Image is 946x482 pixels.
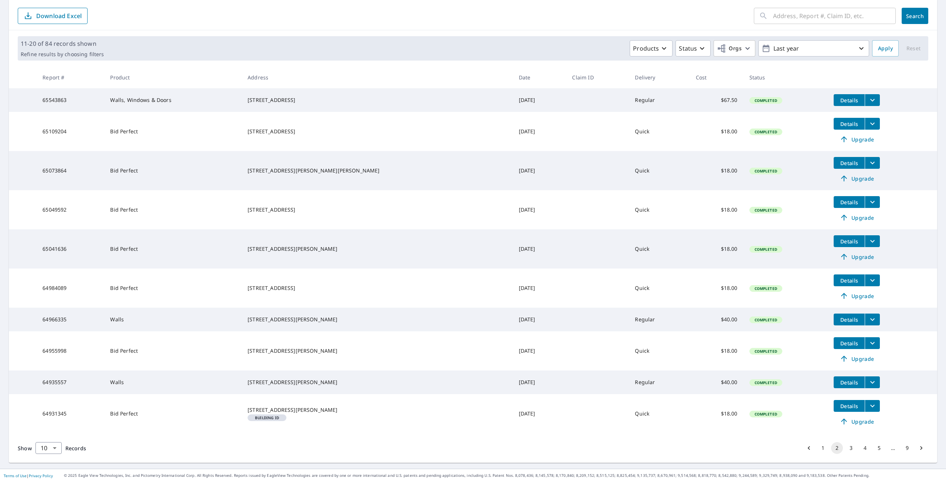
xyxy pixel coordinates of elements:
[750,380,782,385] span: Completed
[834,172,880,184] a: Upgrade
[878,44,893,53] span: Apply
[248,245,507,253] div: [STREET_ADDRESS][PERSON_NAME]
[629,394,690,433] td: Quick
[834,314,865,325] button: detailsBtn-64966335
[513,190,566,229] td: [DATE]
[629,308,690,331] td: Regular
[750,129,782,134] span: Completed
[770,42,857,55] p: Last year
[21,39,104,48] p: 11-20 of 84 records shown
[834,400,865,412] button: detailsBtn-64931345
[690,112,743,151] td: $18.00
[513,151,566,190] td: [DATE]
[750,98,782,103] span: Completed
[865,376,880,388] button: filesDropdownBtn-64935557
[513,229,566,269] td: [DATE]
[104,88,242,112] td: Walls, Windows & Doors
[838,316,860,323] span: Details
[743,66,828,88] th: Status
[629,88,690,112] td: Regular
[248,379,507,386] div: [STREET_ADDRESS][PERSON_NAME]
[35,442,62,454] div: Show 10 records
[676,40,711,57] button: Status
[901,442,913,454] button: Go to page 9
[834,235,865,247] button: detailsBtn-65041636
[802,442,928,454] nav: pagination navigation
[104,66,242,88] th: Product
[872,40,899,57] button: Apply
[629,229,690,269] td: Quick
[690,66,743,88] th: Cost
[690,88,743,112] td: $67.50
[834,94,865,106] button: detailsBtn-65543863
[834,133,880,145] a: Upgrade
[513,394,566,433] td: [DATE]
[4,474,53,478] p: |
[838,199,860,206] span: Details
[865,94,880,106] button: filesDropdownBtn-65543863
[37,190,104,229] td: 65049592
[35,438,62,458] div: 10
[37,151,104,190] td: 65073864
[838,277,860,284] span: Details
[838,213,875,222] span: Upgrade
[21,51,104,58] p: Refine results by choosing filters
[629,269,690,308] td: Quick
[865,337,880,349] button: filesDropdownBtn-64955998
[37,394,104,433] td: 64931345
[566,66,629,88] th: Claim ID
[36,12,82,20] p: Download Excel
[37,229,104,269] td: 65041636
[838,97,860,104] span: Details
[629,331,690,370] td: Quick
[838,174,875,183] span: Upgrade
[18,8,88,24] button: Download Excel
[803,442,815,454] button: Go to previous page
[838,417,875,426] span: Upgrade
[750,286,782,291] span: Completed
[865,235,880,247] button: filesDropdownBtn-65041636
[838,403,860,410] span: Details
[834,353,880,365] a: Upgrade
[64,473,942,478] p: © 2025 Eagle View Technologies, Inc. and Pictometry International Corp. All Rights Reserved. Repo...
[690,370,743,394] td: $40.00
[838,340,860,347] span: Details
[513,112,566,151] td: [DATE]
[690,151,743,190] td: $18.00
[834,157,865,169] button: detailsBtn-65073864
[834,118,865,130] button: detailsBtn-65109204
[37,66,104,88] th: Report #
[513,269,566,308] td: [DATE]
[513,308,566,331] td: [DATE]
[834,337,865,349] button: detailsBtn-64955998
[37,269,104,308] td: 64984089
[630,40,673,57] button: Products
[834,212,880,223] a: Upgrade
[690,269,743,308] td: $18.00
[834,196,865,208] button: detailsBtn-65049592
[865,314,880,325] button: filesDropdownBtn-64966335
[690,190,743,229] td: $18.00
[255,416,279,420] em: Building ID
[513,66,566,88] th: Date
[865,157,880,169] button: filesDropdownBtn-65073864
[859,442,871,454] button: Go to page 4
[629,66,690,88] th: Delivery
[838,238,860,245] span: Details
[248,347,507,355] div: [STREET_ADDRESS][PERSON_NAME]
[908,13,922,20] span: Search
[690,229,743,269] td: $18.00
[104,151,242,190] td: Bid Perfect
[629,112,690,151] td: Quick
[248,96,507,104] div: [STREET_ADDRESS]
[248,284,507,292] div: [STREET_ADDRESS]
[750,247,782,252] span: Completed
[4,473,27,478] a: Terms of Use
[915,442,927,454] button: Go to next page
[838,354,875,363] span: Upgrade
[37,308,104,331] td: 64966335
[104,331,242,370] td: Bid Perfect
[887,444,899,452] div: …
[838,135,875,144] span: Upgrade
[104,190,242,229] td: Bid Perfect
